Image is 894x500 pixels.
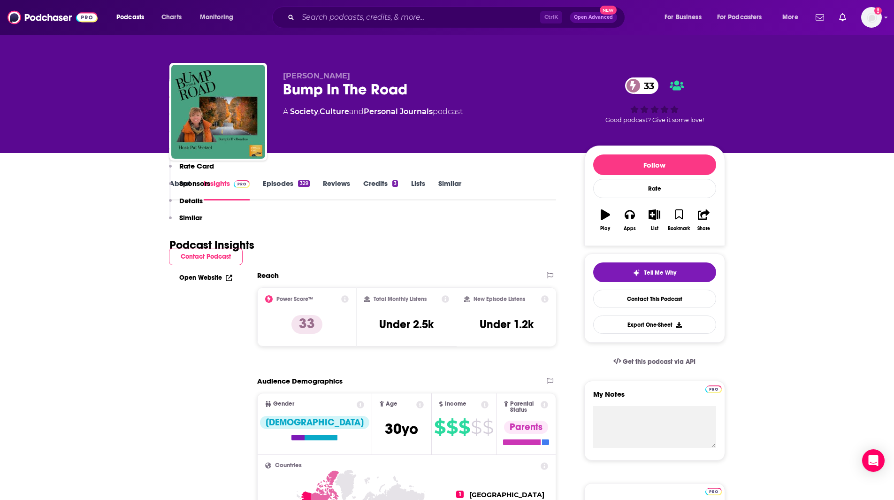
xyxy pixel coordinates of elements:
[8,8,98,26] img: Podchaser - Follow, Share and Rate Podcasts
[861,7,882,28] button: Show profile menu
[606,350,703,373] a: Get this podcast via API
[385,420,418,438] span: 30 yo
[584,71,725,130] div: 33Good podcast? Give it some love!
[644,269,676,277] span: Tell Me Why
[349,107,364,116] span: and
[110,10,156,25] button: open menu
[711,10,776,25] button: open menu
[323,179,350,200] a: Reviews
[169,213,202,231] button: Similar
[600,6,617,15] span: New
[298,10,540,25] input: Search podcasts, credits, & more...
[200,11,233,24] span: Monitoring
[155,10,187,25] a: Charts
[618,203,642,237] button: Apps
[835,9,850,25] a: Show notifications dropdown
[504,421,548,434] div: Parents
[171,65,265,159] img: Bump In The Road
[625,77,659,94] a: 33
[386,401,397,407] span: Age
[593,262,716,282] button: tell me why sparkleTell Me Why
[593,390,716,406] label: My Notes
[193,10,245,25] button: open menu
[717,11,762,24] span: For Podcasters
[169,179,210,196] button: Sponsors
[469,491,544,499] span: [GEOGRAPHIC_DATA]
[862,449,885,472] div: Open Intercom Messenger
[179,196,203,205] p: Details
[705,488,722,495] img: Podchaser Pro
[364,107,433,116] a: Personal Journals
[283,106,463,117] div: A podcast
[179,274,232,282] a: Open Website
[283,71,350,80] span: [PERSON_NAME]
[697,226,710,231] div: Share
[276,296,313,302] h2: Power Score™
[691,203,716,237] button: Share
[458,420,470,435] span: $
[474,296,525,302] h2: New Episode Listens
[633,269,640,277] img: tell me why sparkle
[291,315,322,334] p: 33
[392,180,398,187] div: 3
[540,11,562,23] span: Ctrl K
[593,203,618,237] button: Play
[263,179,309,200] a: Episodes329
[634,77,659,94] span: 33
[705,385,722,393] img: Podchaser Pro
[257,377,343,385] h2: Audience Demographics
[318,107,320,116] span: ,
[623,358,695,366] span: Get this podcast via API
[570,12,617,23] button: Open AdvancedNew
[782,11,798,24] span: More
[874,7,882,15] svg: Add a profile image
[593,154,716,175] button: Follow
[668,226,690,231] div: Bookmark
[116,11,144,24] span: Podcasts
[446,420,458,435] span: $
[363,179,398,200] a: Credits3
[411,179,425,200] a: Lists
[438,179,461,200] a: Similar
[379,317,434,331] h3: Under 2.5k
[480,317,534,331] h3: Under 1.2k
[861,7,882,28] span: Logged in as AtriaBooks
[169,248,243,265] button: Contact Podcast
[320,107,349,116] a: Culture
[624,226,636,231] div: Apps
[471,420,481,435] span: $
[705,486,722,495] a: Pro website
[456,491,464,498] span: 1
[593,179,716,198] div: Rate
[257,271,279,280] h2: Reach
[161,11,182,24] span: Charts
[434,420,445,435] span: $
[574,15,613,20] span: Open Advanced
[605,116,704,123] span: Good podcast? Give it some love!
[651,226,658,231] div: List
[290,107,318,116] a: Society
[260,416,369,429] div: [DEMOGRAPHIC_DATA]
[374,296,427,302] h2: Total Monthly Listens
[667,203,691,237] button: Bookmark
[179,179,210,188] p: Sponsors
[281,7,634,28] div: Search podcasts, credits, & more...
[705,384,722,393] a: Pro website
[298,180,309,187] div: 329
[273,401,294,407] span: Gender
[593,290,716,308] a: Contact This Podcast
[642,203,666,237] button: List
[812,9,828,25] a: Show notifications dropdown
[169,196,203,214] button: Details
[658,10,713,25] button: open menu
[179,213,202,222] p: Similar
[445,401,466,407] span: Income
[593,315,716,334] button: Export One-Sheet
[600,226,610,231] div: Play
[275,462,302,469] span: Countries
[482,420,493,435] span: $
[776,10,810,25] button: open menu
[510,401,539,413] span: Parental Status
